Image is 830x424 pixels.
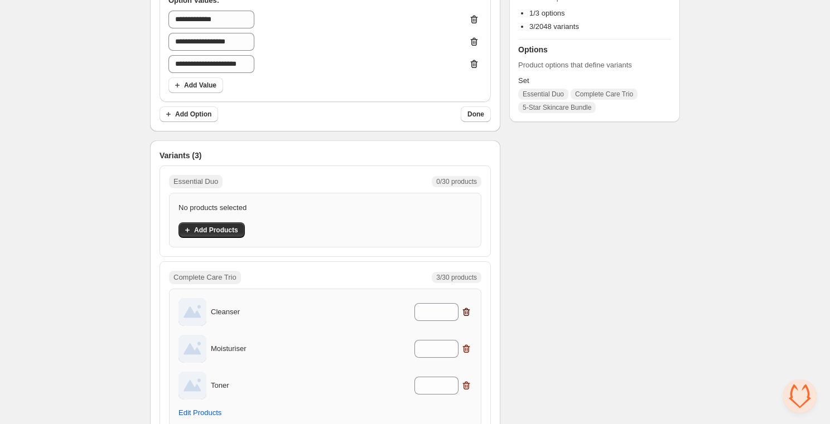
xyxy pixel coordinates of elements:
span: Complete Care Trio [575,90,633,99]
p: Cleanser [211,306,358,318]
button: Delete value 3 [466,55,482,73]
button: Edit Products [172,405,228,421]
span: Done [467,110,484,119]
img: Toner [178,372,206,399]
span: Set [518,75,671,86]
button: Add Option [160,106,218,122]
span: Product options that define variants [518,60,671,71]
span: 0/30 products [436,177,477,186]
span: 3/30 products [436,273,477,282]
button: Done [461,106,491,122]
span: Add Products [194,226,238,235]
span: 5-Star Skincare Bundle [523,103,591,112]
span: Edit Products [178,408,221,417]
p: Moisturiser [211,343,358,354]
img: Moisturiser [178,335,206,363]
p: No products selected [178,202,247,213]
span: 3/2048 variants [529,22,579,31]
button: Delete value 1 [466,11,482,28]
h3: Options [518,44,671,55]
p: Complete Care Trio [173,272,237,283]
button: Add Products [178,222,245,238]
button: Add Value [168,77,223,93]
span: 1/3 options [529,9,565,17]
span: Essential Duo [523,90,564,99]
div: Open chat [783,379,817,413]
button: Delete value 2 [466,33,482,51]
p: Toner [211,380,358,391]
img: Cleanser [178,298,206,326]
span: Variants (3) [160,150,201,161]
p: Essential Duo [173,176,218,187]
span: Add Option [175,110,211,119]
span: Add Value [184,81,216,90]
